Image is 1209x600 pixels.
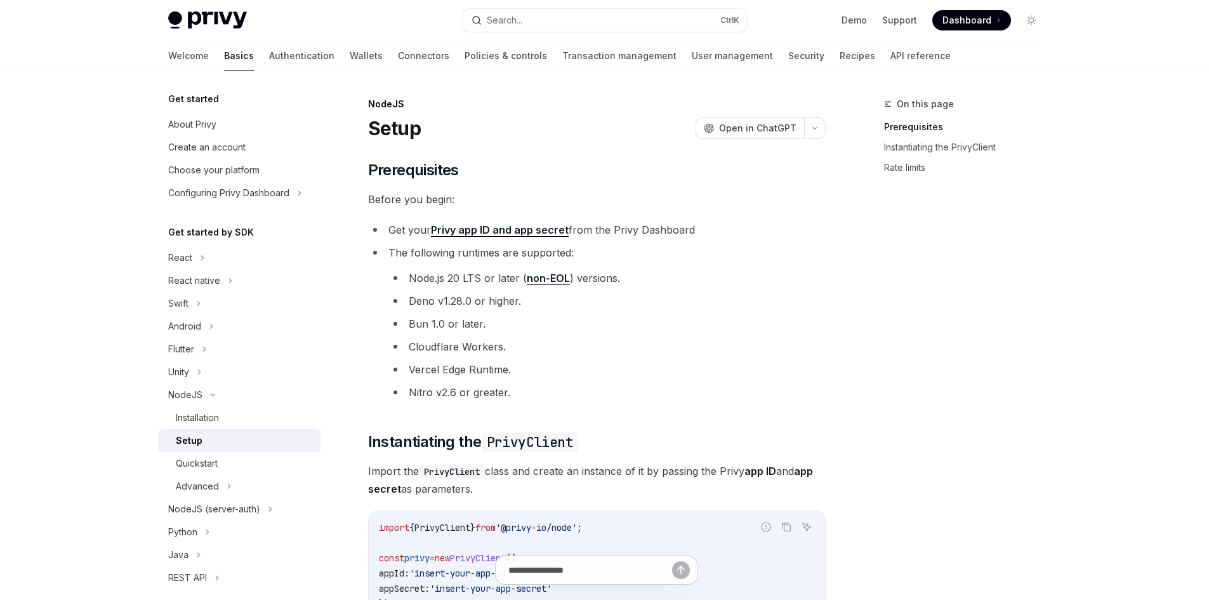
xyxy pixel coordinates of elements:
div: Flutter [168,342,194,357]
div: React [168,250,192,265]
div: NodeJS [368,98,826,110]
span: Ctrl K [720,15,739,25]
span: PrivyClient [414,522,470,533]
span: new [435,552,450,564]
span: { [409,522,414,533]
button: Send message [672,561,690,579]
a: Instantiating the PrivyClient [884,137,1052,157]
div: Java [168,547,188,563]
img: light logo [168,11,247,29]
span: On this page [897,97,954,112]
a: Privy app ID and app secret [431,223,569,237]
span: import [379,522,409,533]
span: Open in ChatGPT [719,122,796,135]
a: Demo [842,14,867,27]
span: const [379,552,404,564]
div: Setup [176,433,202,448]
div: Configuring Privy Dashboard [168,185,289,201]
div: Installation [176,410,219,425]
li: Get your from the Privy Dashboard [368,221,826,239]
div: Advanced [176,479,219,494]
span: } [470,522,475,533]
a: Rate limits [884,157,1052,178]
code: PrivyClient [419,465,485,479]
li: Nitro v2.6 or greater. [388,383,826,401]
li: Cloudflare Workers. [388,338,826,356]
a: Basics [224,41,254,71]
a: Transaction management [562,41,677,71]
a: User management [692,41,773,71]
button: Report incorrect code [758,519,774,535]
div: Choose your platform [168,163,260,178]
a: Wallets [350,41,383,71]
div: Android [168,319,201,334]
span: Prerequisites [368,160,459,180]
div: About Privy [168,117,216,132]
h5: Get started by SDK [168,225,254,240]
span: Dashboard [942,14,991,27]
span: privy [404,552,430,564]
code: PrivyClient [482,432,578,452]
li: The following runtimes are supported: [368,244,826,401]
a: Policies & controls [465,41,547,71]
div: Create an account [168,140,246,155]
li: Node.js 20 LTS or later ( ) versions. [388,269,826,287]
button: Open in ChatGPT [696,117,804,139]
div: React native [168,273,220,288]
span: Before you begin: [368,190,826,208]
span: PrivyClient [450,552,506,564]
span: Instantiating the [368,432,578,452]
a: Welcome [168,41,209,71]
a: Setup [158,429,320,452]
div: Swift [168,296,188,311]
span: '@privy-io/node' [496,522,577,533]
div: NodeJS (server-auth) [168,502,260,517]
span: ; [577,522,582,533]
a: Prerequisites [884,117,1052,137]
a: non-EOL [527,272,570,285]
li: Bun 1.0 or later. [388,315,826,333]
span: ({ [506,552,516,564]
strong: app ID [744,465,776,477]
a: Authentication [269,41,334,71]
a: Create an account [158,136,320,159]
button: Search...CtrlK [463,9,747,32]
a: Recipes [840,41,875,71]
a: Installation [158,406,320,429]
span: = [430,552,435,564]
div: NodeJS [168,387,202,403]
div: Search... [487,13,522,28]
a: Dashboard [932,10,1011,30]
a: Support [882,14,917,27]
a: API reference [890,41,951,71]
div: Quickstart [176,456,218,471]
h1: Setup [368,117,421,140]
a: Quickstart [158,452,320,475]
li: Vercel Edge Runtime. [388,361,826,378]
button: Copy the contents from the code block [778,519,795,535]
a: About Privy [158,113,320,136]
a: Security [788,41,824,71]
span: Import the class and create an instance of it by passing the Privy and as parameters. [368,462,826,498]
div: Python [168,524,197,540]
a: Choose your platform [158,159,320,182]
li: Deno v1.28.0 or higher. [388,292,826,310]
a: Connectors [398,41,449,71]
button: Ask AI [798,519,815,535]
span: from [475,522,496,533]
h5: Get started [168,91,219,107]
div: Unity [168,364,189,380]
div: REST API [168,570,207,585]
button: Toggle dark mode [1021,10,1041,30]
